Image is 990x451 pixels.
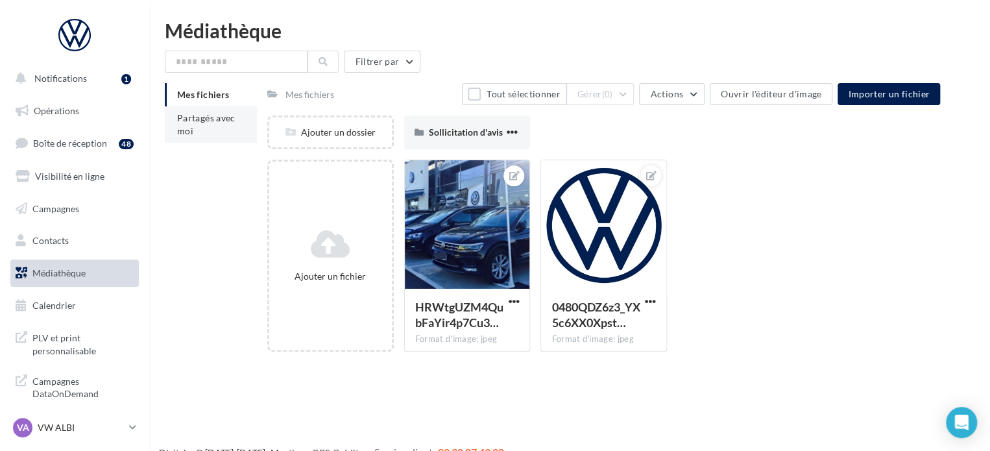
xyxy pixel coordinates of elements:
[33,138,107,149] span: Boîte de réception
[462,83,566,105] button: Tout sélectionner
[710,83,832,105] button: Ouvrir l'éditeur d'image
[274,270,387,283] div: Ajouter un fichier
[8,65,136,92] button: Notifications 1
[946,407,977,438] div: Open Intercom Messenger
[34,73,87,84] span: Notifications
[32,329,134,357] span: PLV et print personnalisable
[415,300,503,330] span: HRWtgUZM4QubFaYir4p7Cu3O4cNsKgQdcvxROTcN52pyAWQI74mxNAzSfVfArWQ3KhWpWyUJ5lQHP83jRQ=s0
[8,260,141,287] a: Médiathèque
[10,415,139,440] a: VA VW ALBI
[38,421,124,434] p: VW ALBI
[8,97,141,125] a: Opérations
[8,227,141,254] a: Contacts
[8,195,141,223] a: Campagnes
[32,202,79,213] span: Campagnes
[177,89,229,100] span: Mes fichiers
[415,334,520,345] div: Format d'image: jpeg
[32,372,134,400] span: Campagnes DataOnDemand
[32,235,69,246] span: Contacts
[119,139,134,149] div: 48
[285,88,334,101] div: Mes fichiers
[838,83,940,105] button: Importer un fichier
[8,163,141,190] a: Visibilité en ligne
[8,367,141,406] a: Campagnes DataOnDemand
[650,88,682,99] span: Actions
[551,334,656,345] div: Format d'image: jpeg
[848,88,930,99] span: Importer un fichier
[639,83,704,105] button: Actions
[32,267,86,278] span: Médiathèque
[32,300,76,311] span: Calendrier
[8,129,141,157] a: Boîte de réception48
[429,127,503,138] span: Sollicitation d'avis
[165,21,974,40] div: Médiathèque
[8,324,141,362] a: PLV et print personnalisable
[177,112,235,136] span: Partagés avec moi
[566,83,634,105] button: Gérer(0)
[344,51,420,73] button: Filtrer par
[269,126,392,139] div: Ajouter un dossier
[121,74,131,84] div: 1
[35,171,104,182] span: Visibilité en ligne
[34,105,79,116] span: Opérations
[8,292,141,319] a: Calendrier
[602,89,613,99] span: (0)
[551,300,640,330] span: 0480QDZ6z3_YX5c6XX0XpstS3VajzE1j65tp6Le4EFL1pv6mY86_n6tkLfnWTJWXb2X6ISNmBqr2gm1osw=s0
[17,421,29,434] span: VA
